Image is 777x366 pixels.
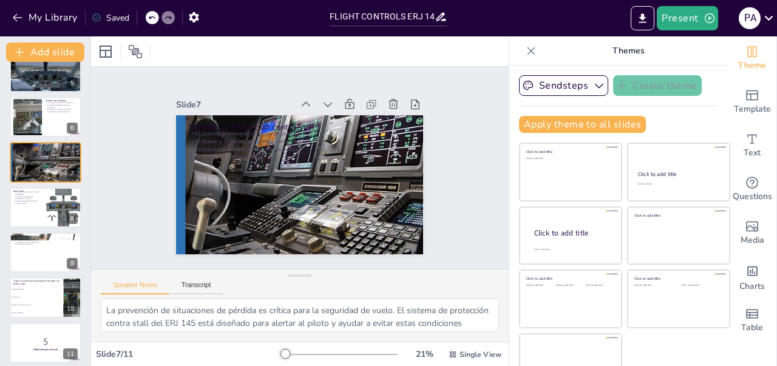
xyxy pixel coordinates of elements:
[101,281,169,294] button: Speaker Notes
[13,237,78,239] p: Los sistemas de control son fundamentales.
[13,243,78,246] p: La formación es esencial.
[744,146,761,160] span: Text
[634,212,721,217] div: Click to add title
[12,288,63,290] span: Aumentar la resistencia
[13,189,42,192] p: Gust Lock
[10,188,81,228] div: 8
[13,63,78,65] p: El FECU controla el sistema de flaps.
[63,303,78,314] div: 10
[67,168,78,179] div: 7
[63,348,78,359] div: 11
[169,281,223,294] button: Transcript
[637,183,718,186] div: Click to add text
[634,276,721,281] div: Click to add title
[13,241,78,243] p: La eficiencia mejora la operación.
[46,109,78,111] p: El estado se muestra en el EICAS.
[739,7,761,29] div: P A
[410,348,439,360] div: 21 %
[556,284,583,287] div: Click to add text
[6,42,84,62] button: Add slide
[13,198,42,200] p: Se desactiva en vuelo.
[67,213,78,224] div: 8
[13,335,78,348] p: 5
[741,321,763,334] span: Table
[13,200,42,204] p: Asegura la seguridad durante el mantenimiento.
[12,312,63,313] span: Mejorar la estabilidad
[13,195,42,198] p: Se activa mecánicamente.
[541,36,716,66] p: Themes
[13,61,78,63] p: La posición se indica en el EICAS.
[638,171,719,178] div: Click to add title
[200,64,314,110] div: Slide 7
[526,284,554,287] div: Click to add text
[741,234,764,247] span: Media
[196,119,410,195] p: Proporciona alertas al piloto.
[67,123,78,134] div: 6
[534,248,611,251] div: Click to add body
[738,59,766,72] span: Theme
[728,255,776,299] div: Add charts and graphs
[586,284,613,287] div: Click to add text
[101,299,499,332] textarea: La prevención de situaciones de pérdida es crítica para la seguridad de vuelo. El sistema de prot...
[10,232,81,273] div: 9
[634,284,673,287] div: Click to add text
[330,8,434,25] input: Insert title
[13,153,78,155] p: Proporciona alertas al piloto.
[10,97,81,137] div: 6
[728,80,776,124] div: Add ready made slides
[13,146,78,149] p: El sistema previene situaciones de pérdida.
[13,149,78,151] p: El shaker y el pusher son componentes clave.
[67,258,78,269] div: 9
[96,42,115,61] div: Layout
[10,323,81,363] div: 11
[519,116,646,133] button: Apply theme to all slides
[739,280,765,293] span: Charts
[205,89,420,169] p: Sistema de Protección contra Stall
[631,6,654,30] button: Export to PowerPoint
[198,112,412,188] p: Activación automática mejora la respuesta.
[33,348,58,351] strong: ¡Prepárese para el quiz!
[526,276,613,281] div: Click to add title
[12,296,63,297] span: Controlar el rollo
[734,103,771,116] span: Template
[613,75,702,96] button: Create theme
[682,284,720,287] div: Click to add text
[526,149,613,154] div: Click to add title
[728,168,776,211] div: Get real-time input from your audience
[46,102,78,104] p: Los spoilers aumentan la resistencia.
[13,239,78,242] p: La seguridad es la prioridad.
[460,350,501,359] span: Single View
[728,299,776,342] div: Add a table
[13,151,78,154] p: Activación automática mejora la respuesta.
[46,99,78,103] p: Sistema de Spoilers
[10,142,81,182] div: 7
[534,228,612,239] div: Click to add title
[9,8,83,27] button: My Library
[728,124,776,168] div: Add text boxes
[12,304,63,305] span: Aumentar el coeficiente de elevación
[128,44,143,59] span: Position
[67,78,78,89] div: 5
[46,104,78,108] p: Activación automática mejora la seguridad.
[201,104,415,180] p: El shaker y el pusher son componentes clave.
[46,110,78,113] p: Contribuyen a la desaceleración.
[13,234,78,238] p: Conclusiones
[657,6,718,30] button: Present
[739,6,761,30] button: P A
[92,12,129,24] div: Saved
[10,52,81,92] div: 5
[203,97,417,173] p: El sistema previene situaciones de pérdida.
[733,190,772,203] span: Questions
[526,157,613,160] div: Click to add text
[10,277,81,317] div: 10
[519,75,608,96] button: Sendsteps
[728,211,776,255] div: Add images, graphics, shapes or video
[13,191,42,195] p: El gust lock previene movimientos accidentales.
[13,279,60,285] p: ¿Cuál es la función principal de los flaps en el ERJ 145?
[96,348,281,360] div: Slide 7 / 11
[13,144,78,147] p: Sistema de Protección contra Stall
[728,36,776,80] div: Change the overall theme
